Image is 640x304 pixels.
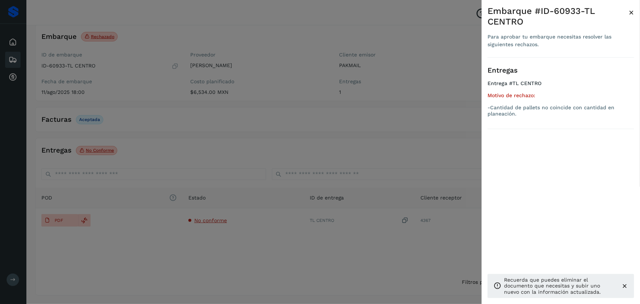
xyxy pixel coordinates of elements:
[488,105,634,117] p: -Cantidad de pallets no coincide con cantidad en planeación.
[629,7,634,18] span: ×
[488,33,629,48] div: Para aprobar tu embarque necesitas resolver las siguientes rechazos.
[488,6,629,27] div: Embarque #ID-60933-TL CENTRO
[488,66,634,75] h3: Entregas
[488,80,634,92] h4: Entrega #TL CENTRO
[488,92,634,99] h5: Motivo de rechazo:
[504,277,615,295] p: Recuerda que puedes eliminar el documento que necesitas y subir uno nuevo con la información actu...
[629,6,634,19] button: Close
